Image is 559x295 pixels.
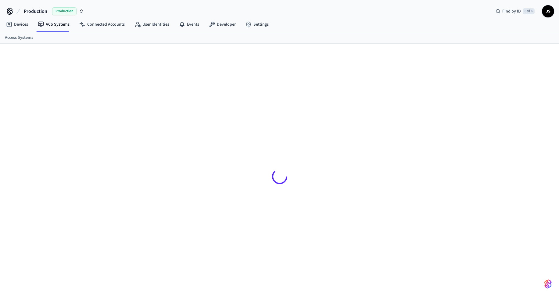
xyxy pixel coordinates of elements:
span: JS [543,6,554,17]
a: Events [174,19,204,30]
a: Settings [241,19,274,30]
span: Find by ID [502,8,521,14]
span: Production [52,7,77,15]
span: Production [24,8,47,15]
div: Find by IDCtrl K [491,6,539,17]
a: Connected Accounts [74,19,130,30]
a: Access Systems [5,35,33,41]
a: User Identities [130,19,174,30]
span: Ctrl K [523,8,535,14]
img: SeamLogoGradient.69752ec5.svg [544,279,552,289]
a: Developer [204,19,241,30]
a: Devices [1,19,33,30]
button: JS [542,5,554,17]
a: ACS Systems [33,19,74,30]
